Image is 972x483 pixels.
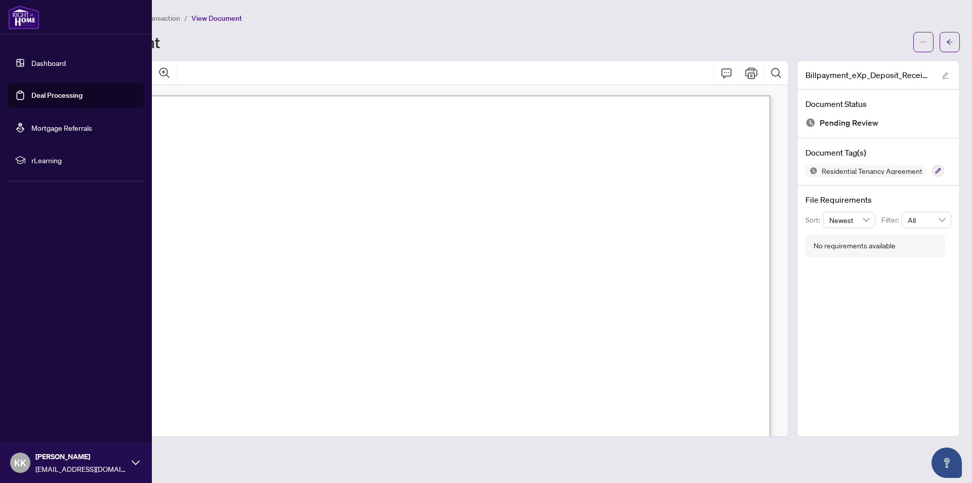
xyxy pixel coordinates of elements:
span: arrow-left [946,39,953,46]
a: Dashboard [31,58,66,67]
img: Status Icon [805,165,818,177]
span: Pending Review [820,116,878,130]
span: [PERSON_NAME] [35,451,127,462]
h4: Document Status [805,98,951,110]
div: No requirements available [814,240,896,251]
img: logo [8,5,39,29]
li: / [184,12,187,24]
span: Billpayment_eXp_Deposit_Receipt_-_21_Grand_Magazine_St__2504.pdf [805,69,932,81]
p: Filter: [881,214,902,226]
h4: File Requirements [805,194,951,206]
button: Open asap [931,448,962,478]
span: edit [942,72,949,79]
span: View Transaction [126,14,180,23]
span: KK [14,456,26,470]
h4: Document Tag(s) [805,146,951,159]
span: Residential Tenancy Agreement [818,167,926,174]
span: [EMAIL_ADDRESS][DOMAIN_NAME] [35,463,127,474]
p: Sort: [805,214,823,226]
a: Mortgage Referrals [31,123,92,132]
a: Deal Processing [31,91,83,100]
span: Newest [829,212,870,228]
span: rLearning [31,155,137,166]
span: View Document [191,14,242,23]
img: Document Status [805,118,816,128]
span: All [908,212,945,228]
span: ellipsis [920,39,927,46]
